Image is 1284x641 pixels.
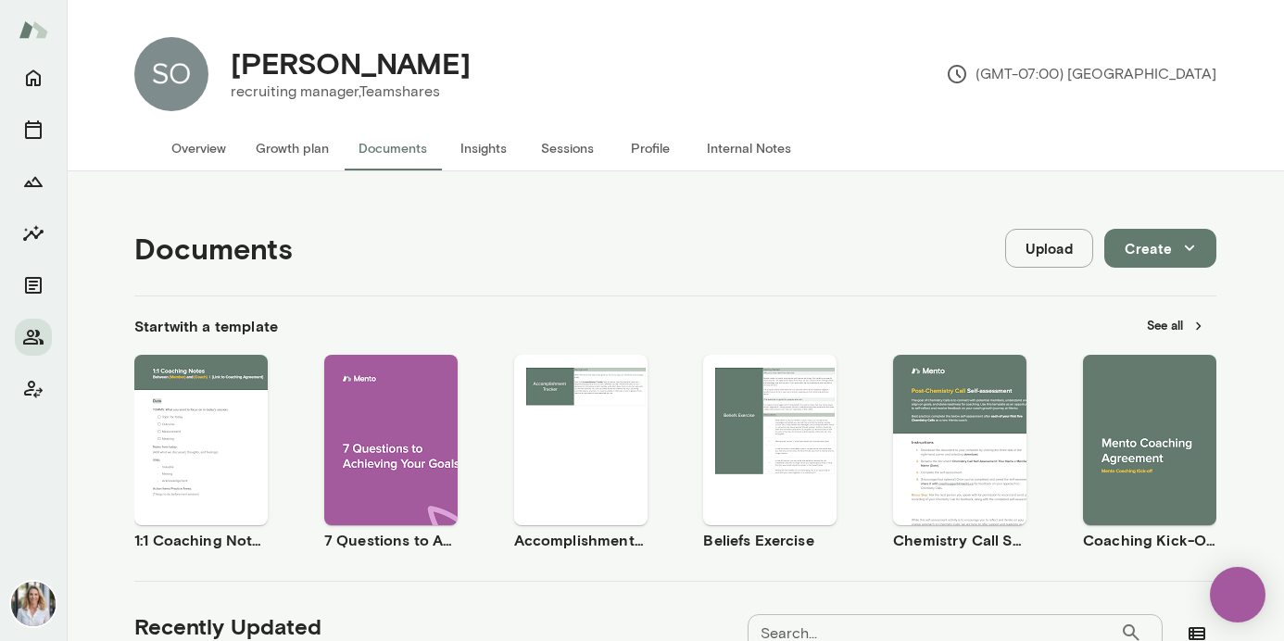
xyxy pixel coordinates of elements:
h6: Beliefs Exercise [703,529,837,551]
h4: Documents [134,231,293,266]
button: Insights [442,126,525,170]
button: Sessions [15,111,52,148]
button: Internal Notes [692,126,806,170]
button: Create [1104,229,1216,268]
button: Growth plan [241,126,344,170]
button: Overview [157,126,241,170]
h6: 7 Questions to Achieving Your Goals [324,529,458,551]
button: Profile [609,126,692,170]
button: Insights [15,215,52,252]
h4: [PERSON_NAME] [231,45,471,81]
button: Upload [1005,229,1093,268]
p: (GMT-07:00) [GEOGRAPHIC_DATA] [946,63,1216,85]
button: Client app [15,371,52,408]
h5: Recently Updated [134,611,321,641]
h6: Start with a template [134,315,278,337]
h6: Chemistry Call Self-Assessment [Coaches only] [893,529,1026,551]
button: Sessions [525,126,609,170]
button: Home [15,59,52,96]
img: Jennifer Palazzo [11,582,56,626]
h6: Accomplishment Tracker [514,529,648,551]
img: Sonya Hutchinson [134,37,208,111]
img: Mento [19,12,48,47]
h6: Coaching Kick-Off | Coaching Agreement [1083,529,1216,551]
button: Growth Plan [15,163,52,200]
h6: 1:1 Coaching Notes [134,529,268,551]
button: Documents [15,267,52,304]
button: Documents [344,126,442,170]
button: See all [1136,311,1216,340]
button: Members [15,319,52,356]
p: recruiting manager, Teamshares [231,81,471,103]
